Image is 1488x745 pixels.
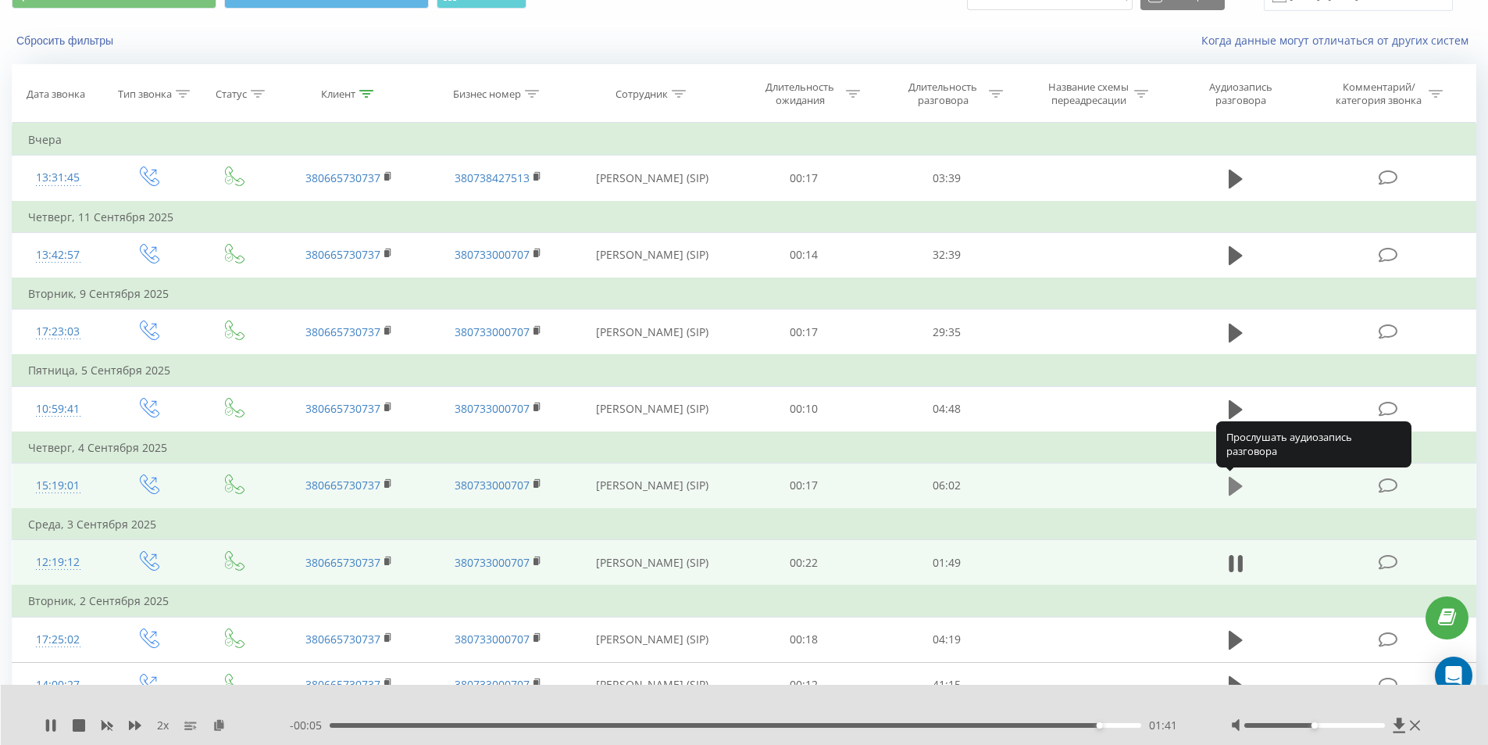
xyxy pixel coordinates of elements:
a: 380665730737 [305,401,380,416]
td: [PERSON_NAME] (SIP) [573,662,733,707]
a: 380733000707 [455,677,530,692]
div: Клиент [321,88,355,101]
div: Open Intercom Messenger [1435,657,1472,694]
a: 380665730737 [305,632,380,647]
td: Четверг, 11 Сентября 2025 [12,202,1476,233]
div: Аудиозапись разговора [1190,81,1291,107]
div: Длительность разговора [901,81,985,107]
td: 00:10 [733,386,876,432]
td: 41:15 [876,662,1019,707]
td: [PERSON_NAME] (SIP) [573,617,733,662]
a: 380733000707 [455,555,530,570]
td: [PERSON_NAME] (SIP) [573,463,733,509]
span: 01:41 [1149,718,1177,733]
td: Вторник, 2 Сентября 2025 [12,586,1476,617]
td: 04:19 [876,617,1019,662]
a: 380665730737 [305,170,380,185]
td: Вторник, 9 Сентября 2025 [12,278,1476,310]
div: Прослушать аудиозапись разговора [1216,421,1411,467]
span: 2 x [157,718,169,733]
div: 17:23:03 [28,317,88,347]
div: Accessibility label [1096,722,1102,729]
td: 04:48 [876,386,1019,432]
div: Сотрудник [616,88,668,101]
a: 380665730737 [305,478,380,492]
a: 380738427513 [455,170,530,185]
span: - 00:05 [290,718,330,733]
a: 380665730737 [305,677,380,692]
div: Дата звонка [27,88,85,101]
div: Accessibility label [1311,722,1318,729]
td: [PERSON_NAME] (SIP) [573,386,733,432]
a: Когда данные могут отличаться от других систем [1201,33,1476,48]
td: 29:35 [876,310,1019,356]
a: 380665730737 [305,247,380,262]
a: 380733000707 [455,401,530,416]
td: 00:12 [733,662,876,707]
td: 00:17 [733,310,876,356]
td: 00:22 [733,540,876,586]
td: 06:02 [876,463,1019,509]
div: 15:19:01 [28,471,88,501]
td: Четверг, 4 Сентября 2025 [12,432,1476,464]
td: 03:39 [876,156,1019,202]
div: Статус [216,88,247,101]
td: 01:49 [876,540,1019,586]
td: Вчера [12,124,1476,156]
div: Название схемы переадресации [1047,81,1130,107]
a: 380665730737 [305,555,380,570]
div: 13:42:57 [28,240,88,270]
div: 17:25:02 [28,625,88,655]
a: 380733000707 [455,632,530,647]
div: 13:31:45 [28,163,88,193]
td: 32:39 [876,232,1019,278]
div: Бизнес номер [453,88,521,101]
div: 12:19:12 [28,547,88,578]
td: 00:18 [733,617,876,662]
a: 380733000707 [455,247,530,262]
div: 14:00:27 [28,670,88,700]
td: Пятница, 5 Сентября 2025 [12,355,1476,386]
div: Комментарий/категория звонка [1333,81,1425,107]
td: Среда, 3 Сентября 2025 [12,509,1476,540]
button: Сбросить фильтры [12,34,121,48]
div: Тип звонка [118,88,172,101]
td: [PERSON_NAME] (SIP) [573,156,733,202]
a: 380733000707 [455,324,530,339]
td: [PERSON_NAME] (SIP) [573,310,733,356]
a: 380733000707 [455,478,530,492]
td: 00:17 [733,463,876,509]
td: 00:14 [733,232,876,278]
td: [PERSON_NAME] (SIP) [573,540,733,586]
a: 380665730737 [305,324,380,339]
div: 10:59:41 [28,394,88,424]
td: [PERSON_NAME] (SIP) [573,232,733,278]
div: Длительность ожидания [758,81,842,107]
td: 00:17 [733,156,876,202]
